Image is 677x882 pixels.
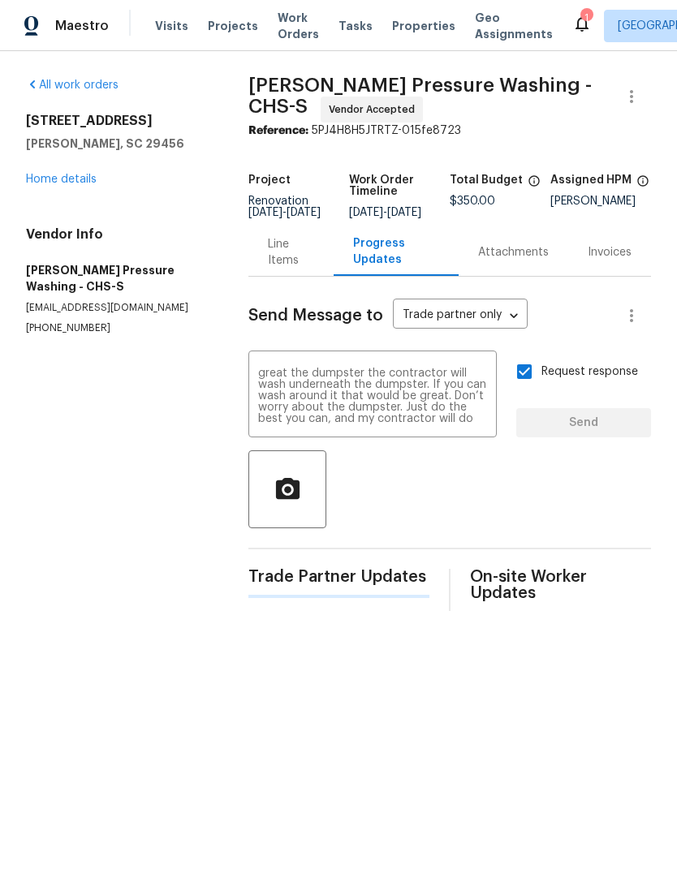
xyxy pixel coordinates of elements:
textarea: If you can do it [DATE], that would be great the dumpster the contractor will wash underneath the... [258,368,487,424]
span: Vendor Accepted [329,101,421,118]
span: $350.00 [450,196,495,207]
span: [PERSON_NAME] Pressure Washing - CHS-S [248,75,592,116]
h5: [PERSON_NAME] Pressure Washing - CHS-S [26,262,209,295]
b: Reference: [248,125,308,136]
div: Invoices [588,244,632,260]
span: [DATE] [248,207,282,218]
span: [DATE] [287,207,321,218]
h5: Project [248,174,291,186]
p: [EMAIL_ADDRESS][DOMAIN_NAME] [26,301,209,315]
span: [DATE] [349,207,383,218]
h5: Work Order Timeline [349,174,450,197]
span: The total cost of line items that have been proposed by Opendoor. This sum includes line items th... [528,174,541,196]
div: Line Items [268,236,314,269]
span: Renovation [248,196,321,218]
h2: [STREET_ADDRESS] [26,113,209,129]
div: Attachments [478,244,549,260]
span: Tasks [338,20,373,32]
p: [PHONE_NUMBER] [26,321,209,335]
h4: Vendor Info [26,226,209,243]
span: The hpm assigned to this work order. [636,174,649,196]
a: All work orders [26,80,119,91]
div: Progress Updates [353,235,439,268]
span: Work Orders [278,10,319,42]
span: - [248,207,321,218]
span: [DATE] [387,207,421,218]
h5: [PERSON_NAME], SC 29456 [26,136,209,152]
span: Trade Partner Updates [248,569,429,585]
a: Home details [26,174,97,185]
span: Maestro [55,18,109,34]
h5: Assigned HPM [550,174,632,186]
div: Trade partner only [393,303,528,329]
span: Request response [541,364,638,381]
div: [PERSON_NAME] [550,196,651,207]
div: 1 [580,10,592,26]
span: - [349,207,421,218]
h5: Total Budget [450,174,523,186]
span: Properties [392,18,455,34]
span: Projects [208,18,258,34]
span: Visits [155,18,188,34]
span: Send Message to [248,308,383,324]
div: 5PJ4H8H5JTRTZ-015fe8723 [248,123,651,139]
span: Geo Assignments [475,10,553,42]
span: On-site Worker Updates [470,569,651,601]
